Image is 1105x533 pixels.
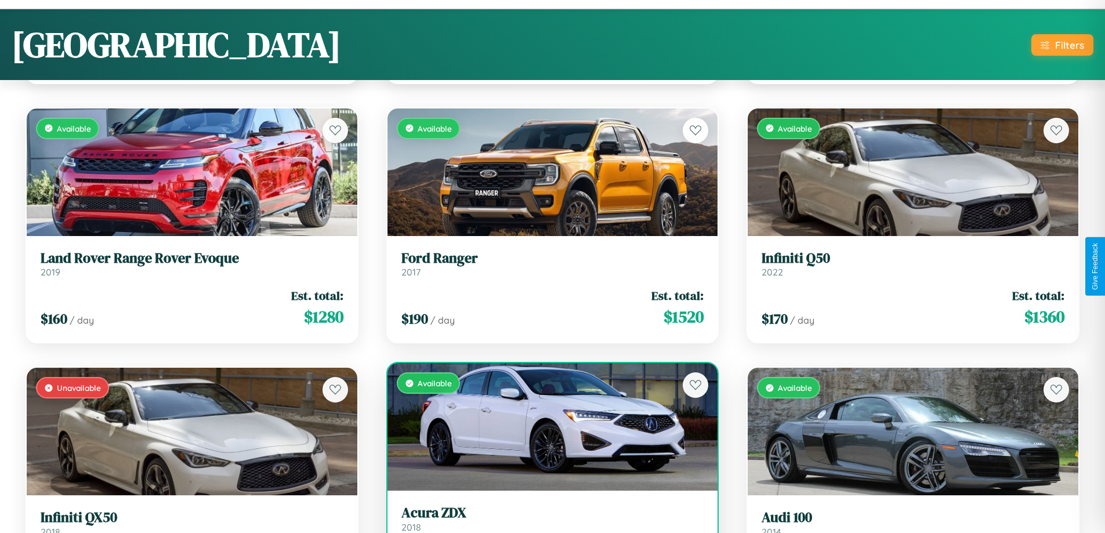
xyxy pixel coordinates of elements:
[401,505,704,521] h3: Acura ZDX
[1024,305,1064,328] span: $ 1360
[41,250,343,278] a: Land Rover Range Rover Evoque2019
[401,266,421,278] span: 2017
[1012,287,1064,304] span: Est. total:
[651,287,704,304] span: Est. total:
[430,314,455,326] span: / day
[1091,243,1099,290] div: Give Feedback
[41,509,343,526] h3: Infiniti QX50
[778,383,812,393] span: Available
[762,309,788,328] span: $ 170
[41,266,60,278] span: 2019
[762,250,1064,267] h3: Infiniti Q50
[401,250,704,267] h3: Ford Ranger
[1055,39,1084,51] div: Filters
[12,21,341,68] h1: [GEOGRAPHIC_DATA]
[41,309,67,328] span: $ 160
[790,314,814,326] span: / day
[41,250,343,267] h3: Land Rover Range Rover Evoque
[57,383,101,393] span: Unavailable
[401,250,704,278] a: Ford Ranger2017
[401,309,428,328] span: $ 190
[762,266,783,278] span: 2022
[401,505,704,533] a: Acura ZDX2018
[304,305,343,328] span: $ 1280
[418,378,452,388] span: Available
[291,287,343,304] span: Est. total:
[664,305,704,328] span: $ 1520
[70,314,94,326] span: / day
[778,124,812,133] span: Available
[1031,34,1093,56] button: Filters
[401,521,421,533] span: 2018
[57,124,91,133] span: Available
[762,250,1064,278] a: Infiniti Q502022
[418,124,452,133] span: Available
[762,509,1064,526] h3: Audi 100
